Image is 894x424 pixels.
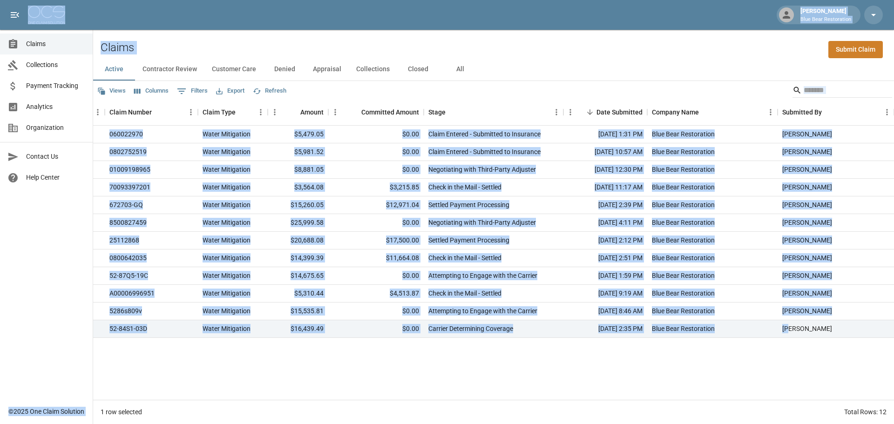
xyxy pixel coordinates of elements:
div: [DATE] 2:35 PM [563,320,647,338]
div: Blue Bear Restoration [652,236,715,245]
div: $8,881.05 [268,161,328,179]
div: [PERSON_NAME] [797,7,855,23]
div: [DATE] 12:30 PM [563,161,647,179]
div: $0.00 [328,214,424,232]
div: 0800642035 [109,253,147,262]
div: $20,688.08 [268,232,328,249]
button: Denied [264,58,305,81]
div: [DATE] 1:31 PM [563,126,647,143]
button: Sort [152,106,165,119]
div: Claim Entered - Submitted to Insurance [428,129,541,139]
button: Appraisal [305,58,349,81]
button: Collections [349,58,397,81]
div: Kyle Ortiz [782,324,832,333]
div: Check in the Mail - Settled [428,289,501,298]
div: Blue Bear Restoration [652,147,715,156]
div: 70093397201 [109,182,150,192]
button: Sort [348,106,361,119]
div: $0.00 [328,267,424,285]
span: Analytics [26,102,85,112]
div: Kyle Ortiz [782,200,832,209]
div: 52-87Q5-19C [109,271,148,280]
div: $0.00 [328,161,424,179]
div: Water Mitigation [203,182,251,192]
div: Negotiating with Third-Party Adjuster [428,165,536,174]
div: Kyle Ortiz [782,236,832,245]
div: Blue Bear Restoration [652,289,715,298]
div: Settled Payment Processing [428,200,509,209]
div: Claim Type [203,99,236,125]
div: [DATE] 11:17 AM [563,179,647,196]
div: Date Submitted [596,99,643,125]
button: Menu [764,105,778,119]
span: Organization [26,123,85,133]
div: $17,500.00 [328,232,424,249]
button: Sort [287,106,300,119]
div: $0.00 [328,126,424,143]
div: Kyle Ortiz [782,289,832,298]
div: $11,664.08 [328,249,424,267]
button: Refresh [251,84,289,98]
div: 1 row selected [101,407,142,417]
div: Blue Bear Restoration [652,129,715,139]
div: 672703-GQ [109,200,143,209]
div: Water Mitigation [203,236,251,245]
div: $14,675.65 [268,267,328,285]
div: Negotiating with Third-Party Adjuster [428,218,536,227]
span: Contact Us [26,152,85,162]
div: Blue Bear Restoration [652,182,715,192]
button: Closed [397,58,439,81]
div: Water Mitigation [203,129,251,139]
div: Total Rows: 12 [844,407,887,417]
div: Water Mitigation [203,147,251,156]
div: Amount [300,99,324,125]
div: Kyle Ortiz [782,147,832,156]
div: $5,310.44 [268,285,328,303]
div: $3,215.85 [328,179,424,196]
div: Stage [424,99,563,125]
div: [DATE] 10:57 AM [563,143,647,161]
div: Water Mitigation [203,165,251,174]
div: Kyle Ortiz [782,165,832,174]
button: Sort [822,106,835,119]
div: Claim Type [198,99,268,125]
button: Show filters [175,84,210,99]
div: $0.00 [328,143,424,161]
div: Date Submitted [563,99,647,125]
div: Check in the Mail - Settled [428,253,501,262]
div: [DATE] 2:12 PM [563,232,647,249]
div: $12,971.04 [328,196,424,214]
div: $3,564.08 [268,179,328,196]
button: Active [93,58,135,81]
button: Menu [184,105,198,119]
button: Menu [328,105,342,119]
div: Water Mitigation [203,289,251,298]
button: Sort [446,106,459,119]
button: Sort [236,106,249,119]
div: [DATE] 4:11 PM [563,214,647,232]
div: 060022970 [109,129,143,139]
div: Company Name [652,99,699,125]
div: [DATE] 1:59 PM [563,267,647,285]
span: Help Center [26,173,85,182]
div: Water Mitigation [203,271,251,280]
div: Submitted By [782,99,822,125]
div: Committed Amount [361,99,419,125]
button: Select columns [132,84,171,98]
div: Carrier Determining Coverage [428,324,513,333]
div: Kyle Ortiz [782,306,832,316]
div: Water Mitigation [203,306,251,316]
div: $25,999.58 [268,214,328,232]
button: Sort [699,106,712,119]
a: Submit Claim [828,41,883,58]
div: 8500827459 [109,218,147,227]
div: Claim Number [105,99,198,125]
div: Kyle Ortiz [782,271,832,280]
div: Water Mitigation [203,200,251,209]
button: Menu [91,105,105,119]
div: Kyle Ortiz [782,218,832,227]
button: Menu [880,105,894,119]
div: Kyle Ortiz [782,253,832,262]
span: Payment Tracking [26,81,85,91]
div: Submitted By [778,99,894,125]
